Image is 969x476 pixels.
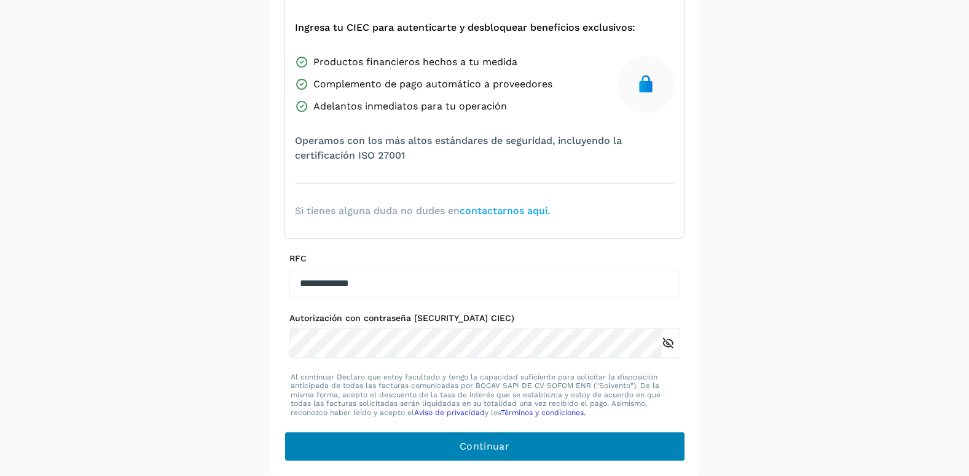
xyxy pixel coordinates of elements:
a: contactarnos aquí. [460,205,550,216]
span: Productos financieros hechos a tu medida [313,55,517,69]
a: Aviso de privacidad [414,408,485,417]
span: Adelantos inmediatos para tu operación [313,99,507,114]
p: Al continuar Declaro que estoy facultado y tengo la capacidad suficiente para solicitar la dispos... [291,373,679,417]
label: RFC [289,253,680,264]
span: Continuar [460,440,509,453]
span: Ingresa tu CIEC para autenticarte y desbloquear beneficios exclusivos: [295,20,635,35]
button: Continuar [284,432,685,461]
label: Autorización con contraseña [SECURITY_DATA] CIEC) [289,313,680,323]
span: Complemento de pago automático a proveedores [313,77,552,92]
span: Operamos con los más altos estándares de seguridad, incluyendo la certificación ISO 27001 [295,133,675,163]
a: Términos y condiciones. [501,408,586,417]
img: secure [636,74,656,94]
span: Si tienes alguna duda no dudes en [295,204,550,218]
